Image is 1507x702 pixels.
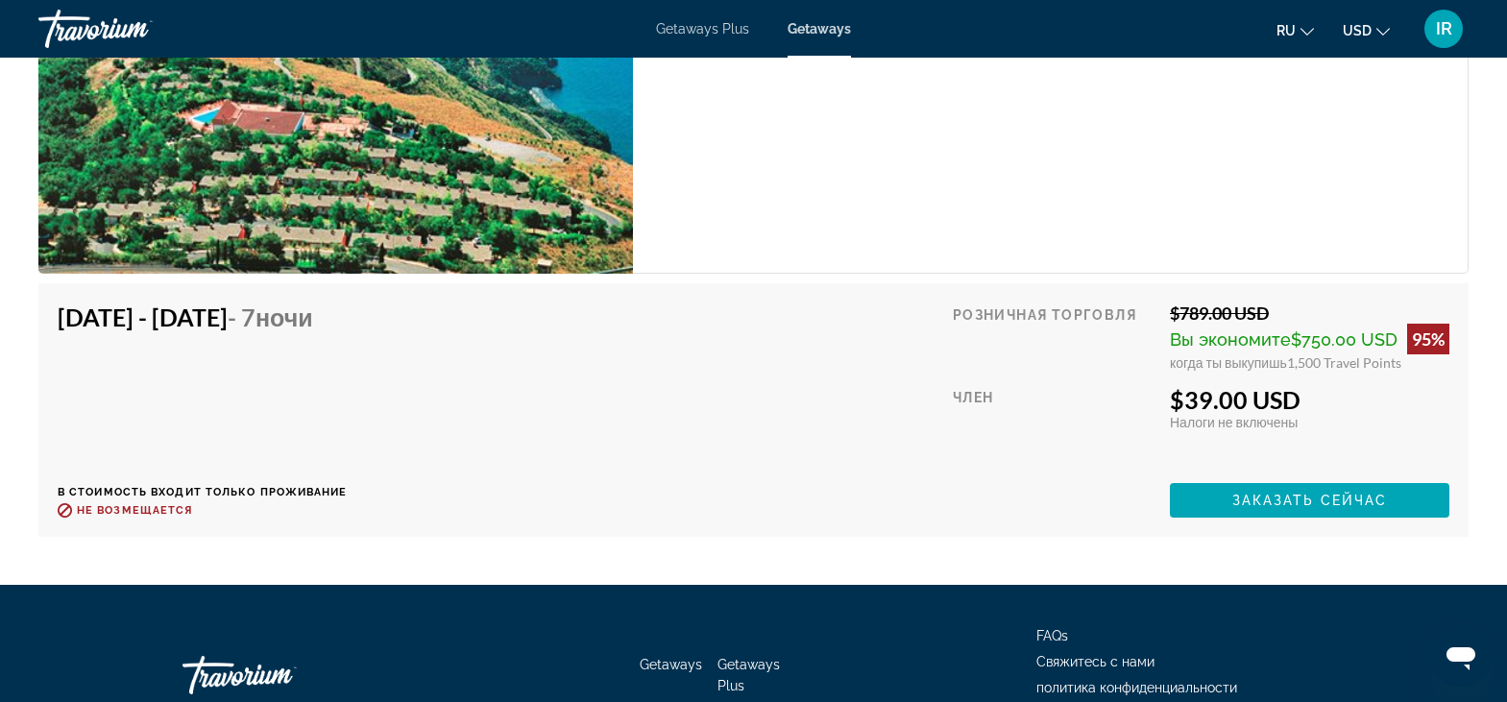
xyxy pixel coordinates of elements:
[656,21,749,36] a: Getaways Plus
[1407,324,1449,354] div: 95%
[717,657,780,693] a: Getaways Plus
[1419,9,1469,49] button: User Menu
[1276,16,1314,44] button: Change language
[1036,680,1237,695] a: политика конфиденциальности
[1036,628,1068,643] a: FAQs
[640,657,702,672] a: Getaways
[58,486,348,498] p: В стоимость входит только проживание
[1343,16,1390,44] button: Change currency
[228,303,313,331] span: - 7
[255,303,313,331] span: ночи
[953,385,1155,469] div: Член
[38,4,231,54] a: Travorium
[1170,303,1449,324] div: $789.00 USD
[1430,625,1492,687] iframe: Кнопка запуска окна обмена сообщениями
[1036,654,1155,669] a: Свяжитесь с нами
[1232,493,1388,508] span: Заказать сейчас
[1170,483,1449,518] button: Заказать сейчас
[1276,23,1296,38] span: ru
[1436,19,1452,38] span: IR
[1170,329,1291,350] span: Вы экономите
[1170,354,1287,371] span: когда ты выкупишь
[1287,354,1401,371] span: 1,500 Travel Points
[788,21,851,36] a: Getaways
[1343,23,1372,38] span: USD
[58,303,333,331] h4: [DATE] - [DATE]
[953,303,1155,371] div: Розничная торговля
[1291,329,1398,350] span: $750.00 USD
[77,504,192,517] span: Не возмещается
[1170,385,1449,414] div: $39.00 USD
[1170,414,1298,430] span: Налоги не включены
